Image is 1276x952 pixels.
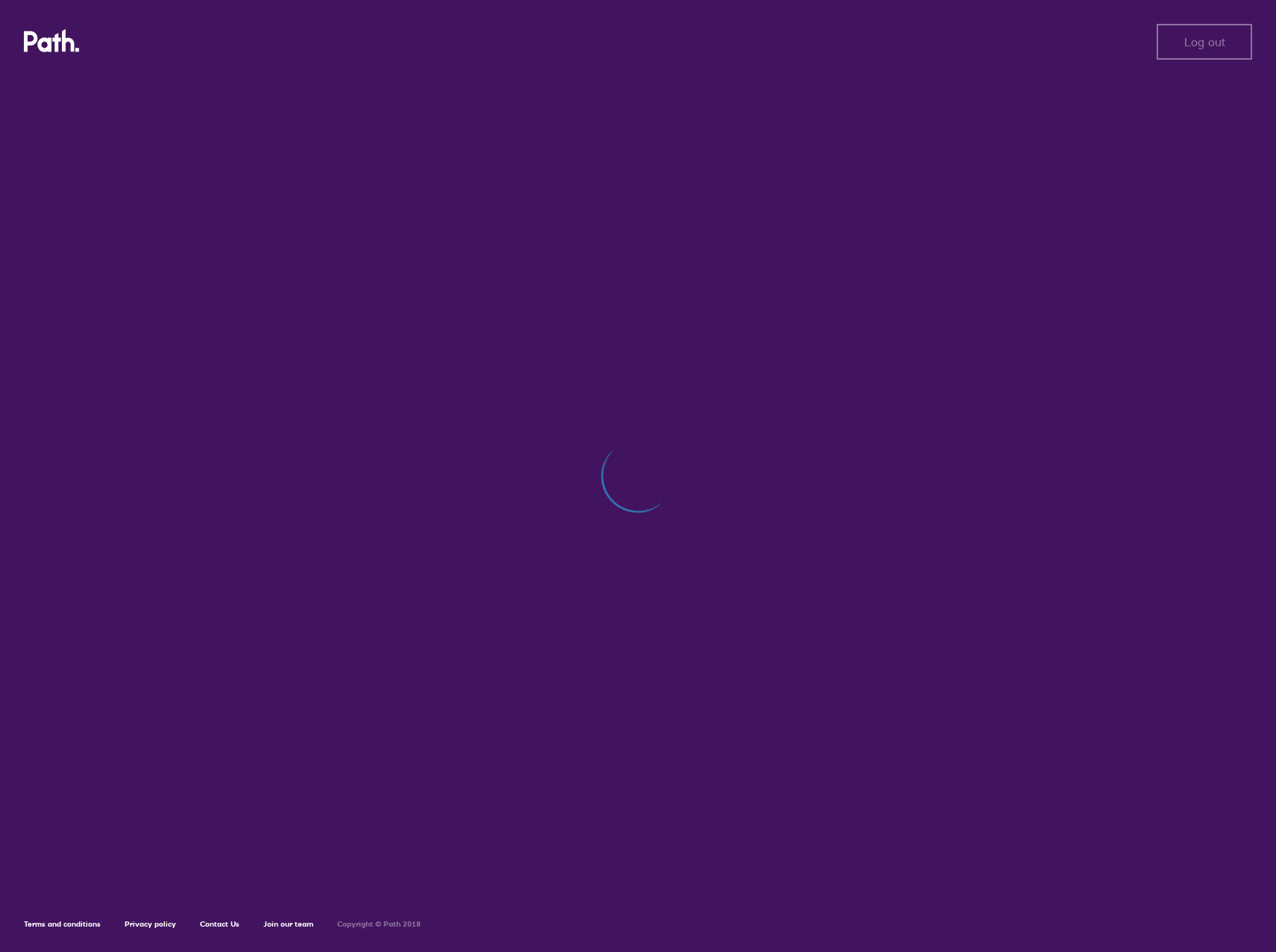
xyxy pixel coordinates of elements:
[337,920,421,929] h6: Copyright © Path 2018
[125,919,176,929] a: Privacy policy
[1184,35,1225,48] span: Log out
[263,919,313,929] a: Join our team
[200,919,240,929] a: Contact Us
[24,919,101,929] a: Terms and conditions
[1157,24,1252,60] button: Log out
